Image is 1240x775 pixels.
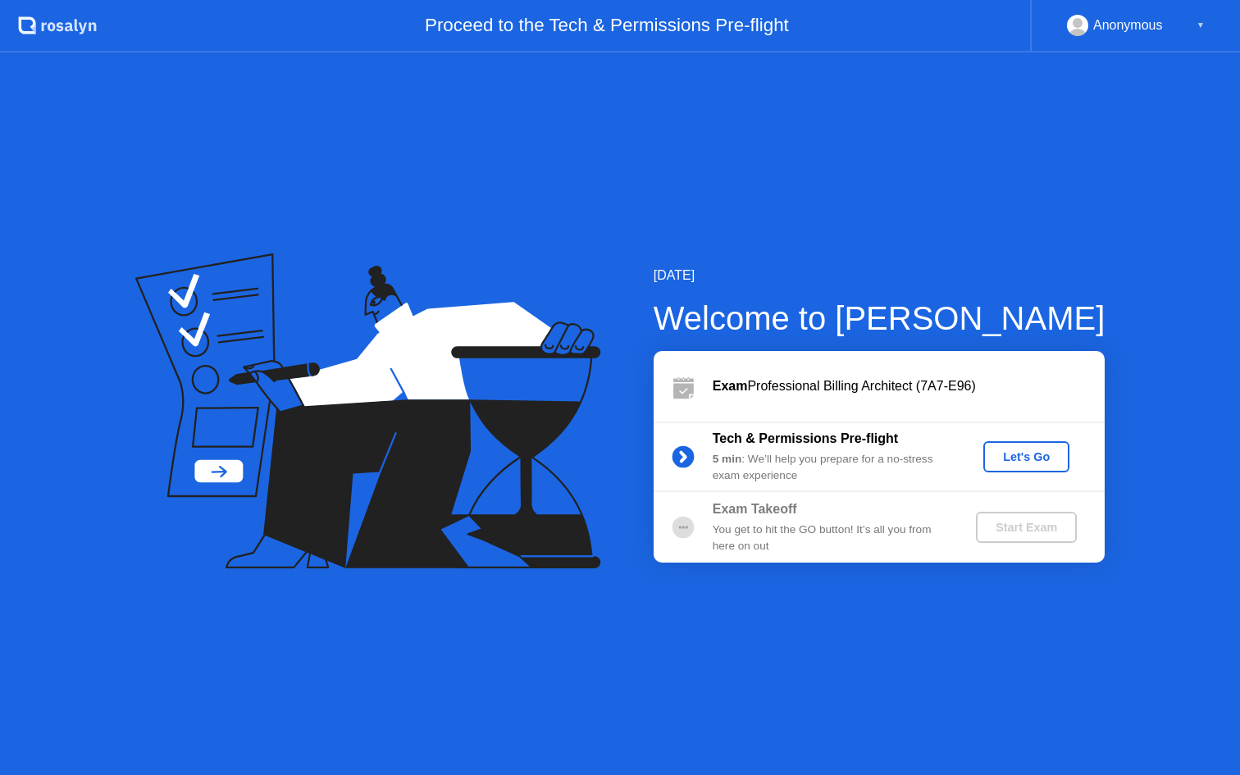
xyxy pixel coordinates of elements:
div: Let's Go [990,450,1063,463]
div: Welcome to [PERSON_NAME] [654,294,1106,343]
button: Start Exam [976,512,1077,543]
div: Anonymous [1093,15,1163,36]
button: Let's Go [983,441,1069,472]
b: Exam Takeoff [713,502,797,516]
b: Exam [713,379,748,393]
div: : We’ll help you prepare for a no-stress exam experience [713,451,949,485]
b: Tech & Permissions Pre-flight [713,431,898,445]
div: [DATE] [654,266,1106,285]
b: 5 min [713,453,742,465]
div: Professional Billing Architect (7A7-E96) [713,376,1105,396]
div: Start Exam [982,521,1070,534]
div: ▼ [1197,15,1205,36]
div: You get to hit the GO button! It’s all you from here on out [713,522,949,555]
